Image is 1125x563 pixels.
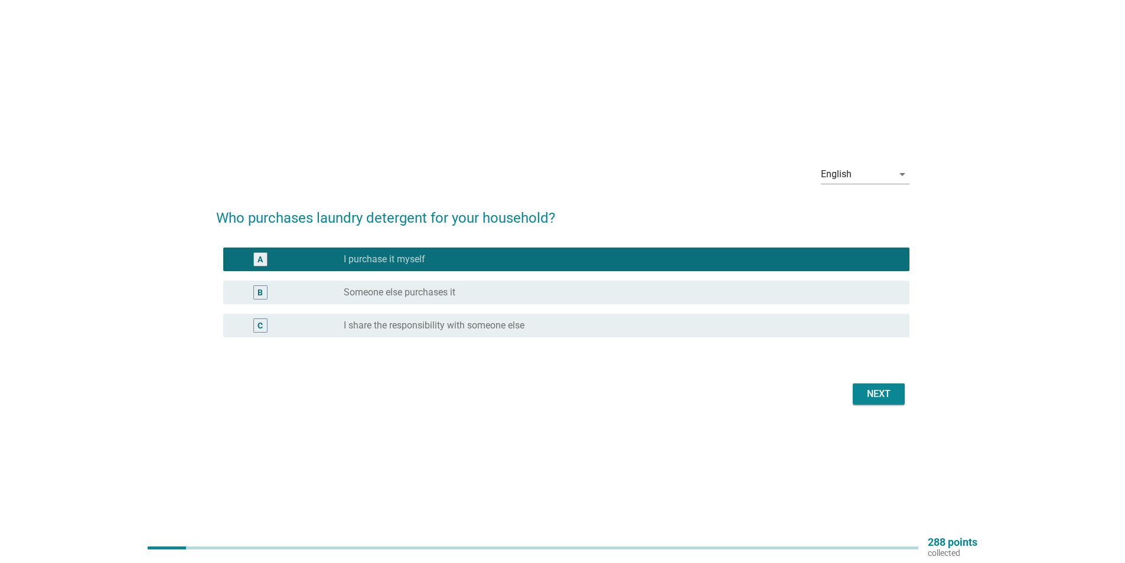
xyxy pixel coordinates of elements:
label: I share the responsibility with someone else [344,320,524,331]
div: Next [862,387,895,401]
p: 288 points [928,537,977,548]
label: I purchase it myself [344,253,425,265]
h2: Who purchases laundry detergent for your household? [216,196,909,229]
div: A [257,253,263,265]
button: Next [853,383,905,405]
div: English [821,169,852,180]
p: collected [928,548,977,558]
i: arrow_drop_down [895,167,909,181]
div: B [257,286,263,298]
label: Someone else purchases it [344,287,455,298]
div: C [257,319,263,331]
